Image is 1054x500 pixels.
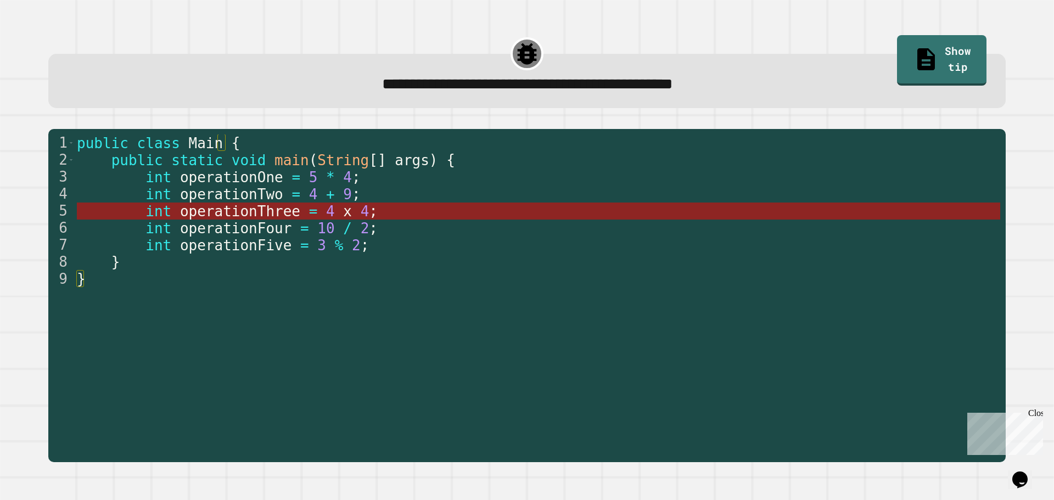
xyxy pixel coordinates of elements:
[300,220,309,237] span: =
[48,220,75,237] div: 6
[343,169,352,186] span: 4
[188,135,223,151] span: Main
[360,220,369,237] span: 2
[4,4,76,70] div: Chat with us now!Close
[145,220,171,237] span: int
[48,203,75,220] div: 5
[300,237,309,254] span: =
[309,203,317,220] span: =
[48,237,75,254] div: 7
[309,186,317,203] span: 4
[180,220,291,237] span: operationFour
[180,203,300,220] span: operationThree
[48,151,75,168] div: 2
[145,203,171,220] span: int
[309,169,317,186] span: 5
[360,203,369,220] span: 4
[326,186,335,203] span: +
[68,151,74,168] span: Toggle code folding, rows 2 through 8
[343,186,352,203] span: 9
[334,237,343,254] span: %
[48,186,75,203] div: 4
[77,135,128,151] span: public
[137,135,180,151] span: class
[897,35,986,86] a: Show tip
[317,152,369,168] span: String
[145,237,171,254] span: int
[274,152,309,168] span: main
[48,168,75,186] div: 3
[48,134,75,151] div: 1
[291,169,300,186] span: =
[48,254,75,271] div: 8
[317,220,334,237] span: 10
[1008,456,1043,489] iframe: chat widget
[395,152,429,168] span: args
[145,169,171,186] span: int
[68,134,74,151] span: Toggle code folding, rows 1 through 9
[343,203,352,220] span: x
[48,271,75,288] div: 9
[317,237,326,254] span: 3
[145,186,171,203] span: int
[326,203,335,220] span: 4
[180,169,283,186] span: operationOne
[291,186,300,203] span: =
[231,152,266,168] span: void
[343,220,352,237] span: /
[171,152,223,168] span: static
[180,186,283,203] span: operationTwo
[111,152,162,168] span: public
[180,237,291,254] span: operationFive
[963,408,1043,455] iframe: chat widget
[352,237,361,254] span: 2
